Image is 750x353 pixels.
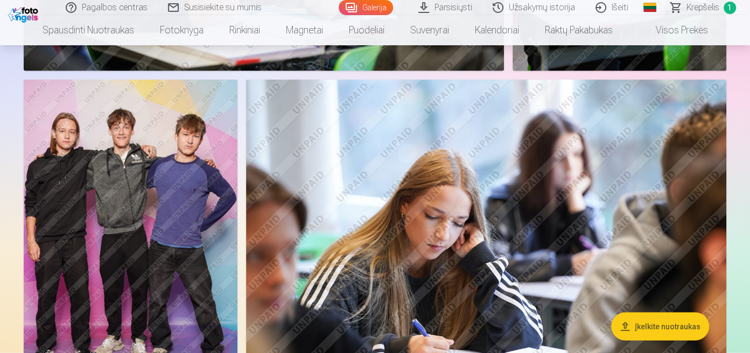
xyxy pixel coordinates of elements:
a: Fotoknyga [147,15,216,45]
img: /fa2 [8,4,41,23]
span: Krepšelis [686,1,719,14]
a: Rinkiniai [216,15,273,45]
button: Įkelkite nuotraukas [611,312,709,340]
a: Suvenyrai [397,15,462,45]
a: Raktų pakabukas [532,15,626,45]
span: 1 [724,2,736,14]
a: Spausdinti nuotraukas [30,15,147,45]
a: Magnetai [273,15,336,45]
a: Visos prekės [626,15,721,45]
a: Kalendoriai [462,15,532,45]
a: Puodeliai [336,15,397,45]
